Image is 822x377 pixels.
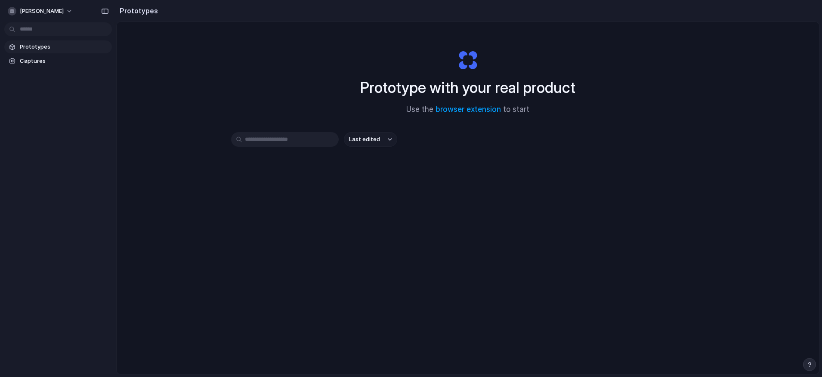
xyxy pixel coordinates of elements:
[4,40,112,53] a: Prototypes
[4,55,112,68] a: Captures
[4,4,77,18] button: [PERSON_NAME]
[20,43,108,51] span: Prototypes
[349,135,380,144] span: Last edited
[344,132,397,147] button: Last edited
[20,57,108,65] span: Captures
[406,104,529,115] span: Use the to start
[116,6,158,16] h2: Prototypes
[20,7,64,15] span: [PERSON_NAME]
[436,105,501,114] a: browser extension
[360,76,575,99] h1: Prototype with your real product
